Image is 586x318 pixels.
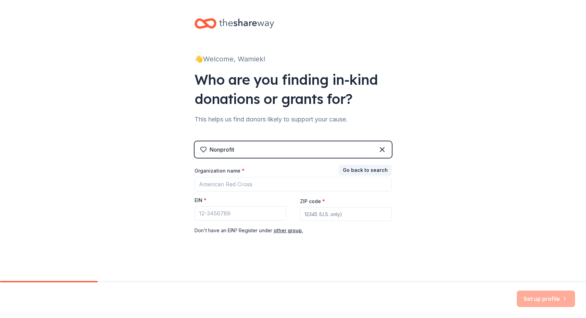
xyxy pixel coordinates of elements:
div: Who are you finding in-kind donations or grants for? [195,70,392,108]
input: 12345 (U.S. only) [300,207,392,221]
div: Don ' t have an EIN? Register under [195,226,392,235]
label: ZIP code [300,198,325,205]
label: EIN [195,197,207,204]
div: Nonprofit [210,145,234,154]
button: other group. [274,226,303,235]
label: Organization name [195,167,245,174]
button: Go back to search [339,165,392,176]
div: This helps us find donors likely to support your cause. [195,114,392,125]
input: American Red Cross [195,177,392,191]
input: 12-3456789 [195,206,286,221]
div: 👋 Welcome, Wamiek! [195,54,392,64]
